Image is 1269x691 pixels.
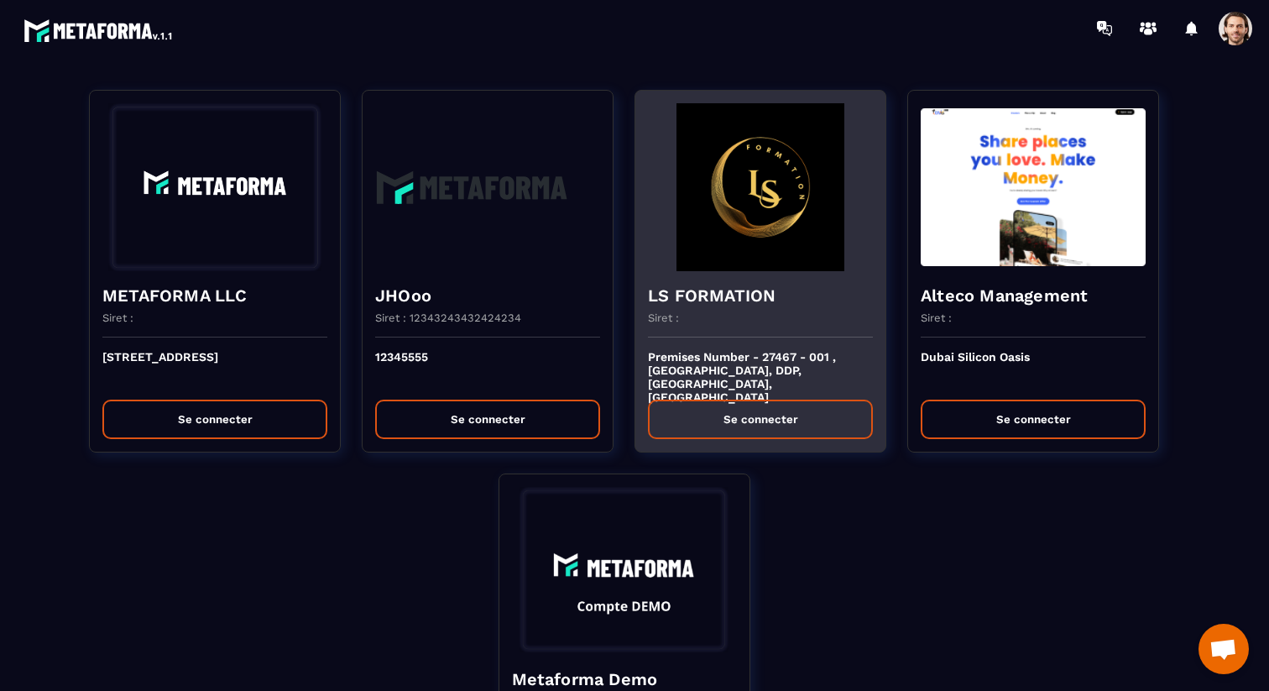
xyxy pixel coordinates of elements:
[648,350,873,387] p: Premises Number - 27467 - 001 , [GEOGRAPHIC_DATA], DDP, [GEOGRAPHIC_DATA], [GEOGRAPHIC_DATA]
[23,15,175,45] img: logo
[102,103,327,271] img: funnel-background
[102,284,327,307] h4: METAFORMA LLC
[648,103,873,271] img: funnel-background
[102,350,327,387] p: [STREET_ADDRESS]
[512,667,737,691] h4: Metaforma Demo
[375,103,600,271] img: funnel-background
[921,350,1146,387] p: Dubai Silicon Oasis
[648,311,679,324] p: Siret :
[921,400,1146,439] button: Se connecter
[375,311,521,324] p: Siret : 12343243432424234
[375,350,600,387] p: 12345555
[512,487,737,655] img: funnel-background
[921,311,952,324] p: Siret :
[102,311,133,324] p: Siret :
[375,284,600,307] h4: JHOoo
[102,400,327,439] button: Se connecter
[921,103,1146,271] img: funnel-background
[921,284,1146,307] h4: Alteco Management
[375,400,600,439] button: Se connecter
[1198,624,1249,674] div: Ouvrir le chat
[648,284,873,307] h4: LS FORMATION
[648,400,873,439] button: Se connecter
